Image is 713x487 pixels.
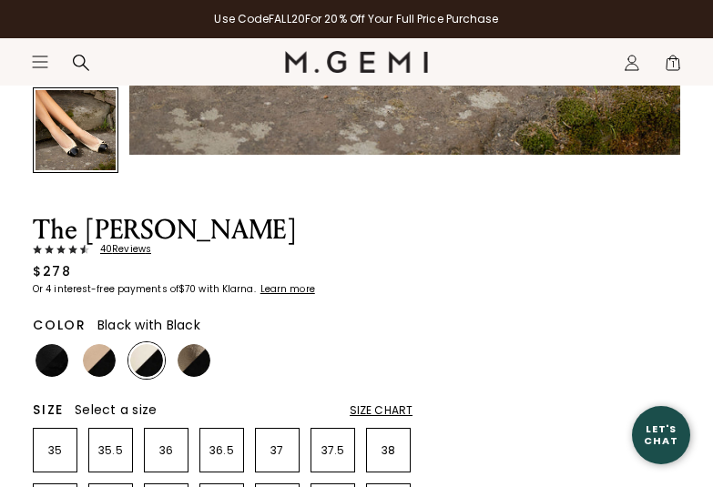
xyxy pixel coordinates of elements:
p: 37 [256,443,299,458]
img: Ecru with Black [130,344,163,377]
img: Beige with Black [83,344,116,377]
klarna-placement-style-cta: Learn more [260,282,315,296]
img: Antique Gold with Black [178,344,210,377]
div: Let's Chat [632,423,690,446]
a: Learn more [259,284,315,295]
h2: Color [33,318,87,332]
p: 38 [367,443,410,458]
img: Black with Black [36,344,68,377]
a: 40Reviews [33,244,413,255]
klarna-placement-style-body: Or 4 interest-free payments of [33,282,178,296]
p: 36.5 [200,443,243,458]
div: $278 [33,262,71,280]
div: Size Chart [350,403,413,418]
span: Select a size [75,401,157,419]
h2: Size [33,402,64,417]
p: 37.5 [311,443,354,458]
img: M.Gemi [285,51,428,73]
h1: The [PERSON_NAME] [33,217,413,244]
span: 1 [664,57,682,76]
p: 35.5 [89,443,132,458]
p: 35 [34,443,76,458]
klarna-placement-style-body: with Klarna [199,282,258,296]
span: 40 Review s [89,244,151,255]
klarna-placement-style-amount: $70 [178,282,196,296]
span: Black with Black [97,316,200,334]
button: Open site menu [31,53,49,71]
p: 36 [145,443,188,458]
strong: FALL20 [269,11,305,26]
